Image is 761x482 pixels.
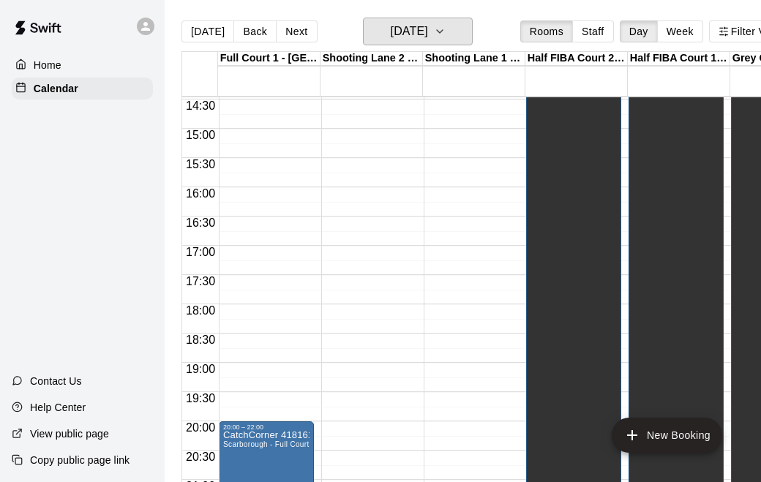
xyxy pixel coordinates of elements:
[520,20,573,42] button: Rooms
[34,58,61,72] p: Home
[218,52,320,66] div: Full Court 1 - [GEOGRAPHIC_DATA]
[182,158,219,170] span: 15:30
[572,20,614,42] button: Staff
[30,426,109,441] p: View public page
[391,21,428,42] h6: [DATE]
[12,54,153,76] a: Home
[525,52,628,66] div: Half FIBA Court 2 - [GEOGRAPHIC_DATA]
[30,400,86,415] p: Help Center
[182,216,219,229] span: 16:30
[233,20,277,42] button: Back
[182,246,219,258] span: 17:00
[182,334,219,346] span: 18:30
[182,187,219,200] span: 16:00
[30,453,130,467] p: Copy public page link
[620,20,658,42] button: Day
[182,392,219,404] span: 19:30
[182,421,219,434] span: 20:00
[423,52,525,66] div: Shooting Lane 1 - [GEOGRAPHIC_DATA]
[182,275,219,287] span: 17:30
[657,20,703,42] button: Week
[181,20,234,42] button: [DATE]
[30,374,82,388] p: Contact Us
[182,451,219,463] span: 20:30
[12,78,153,99] a: Calendar
[628,52,730,66] div: Half FIBA Court 1 - [GEOGRAPHIC_DATA]
[34,81,78,96] p: Calendar
[363,18,473,45] button: [DATE]
[182,363,219,375] span: 19:00
[223,440,310,448] span: Scarborough - Full Court
[223,423,267,431] div: 20:00 – 22:00
[612,418,722,453] button: add
[182,304,219,317] span: 18:00
[320,52,423,66] div: Shooting Lane 2 - [GEOGRAPHIC_DATA]
[182,129,219,141] span: 15:00
[276,20,317,42] button: Next
[182,99,219,112] span: 14:30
